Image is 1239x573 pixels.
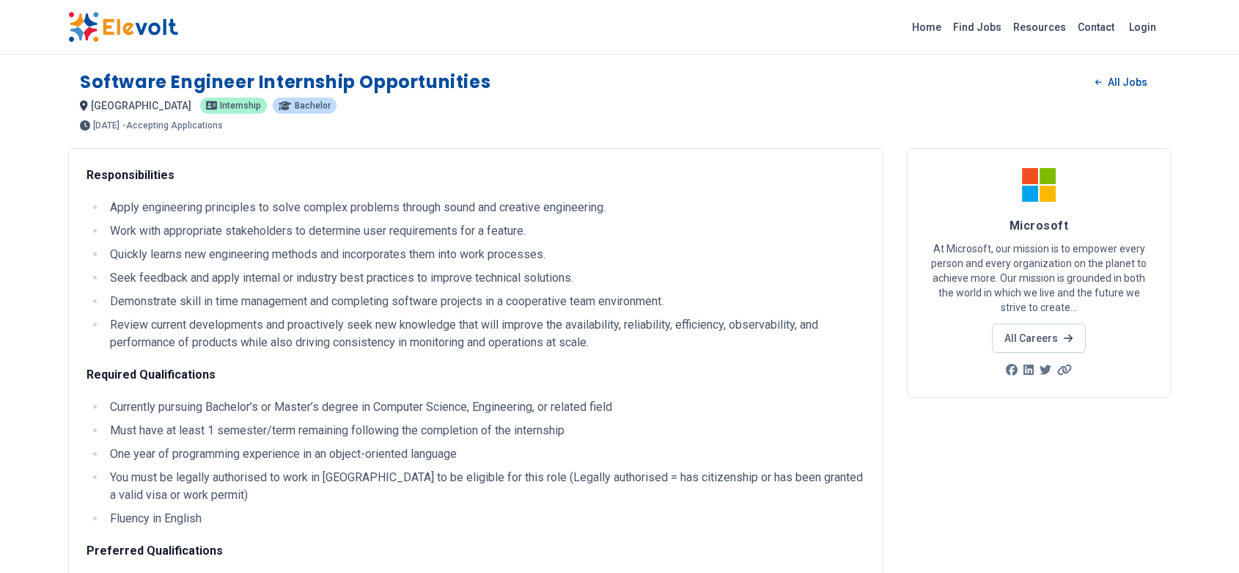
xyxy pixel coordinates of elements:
[106,422,865,439] li: Must have at least 1 semester/term remaining following the completion of the internship
[106,199,865,216] li: Apply engineering principles to solve complex problems through sound and creative engineering.
[106,510,865,528] li: Fluency in English
[220,101,261,110] span: internship
[122,121,223,130] p: - Accepting Applications
[106,293,865,310] li: Demonstrate skill in time management and completing software projects in a cooperative team envir...
[1120,12,1165,42] a: Login
[925,241,1152,315] p: At Microsoft, our mission is to empower every person and every organization on the planet to achi...
[80,70,490,94] h1: Software Engineer Internship Opportunities
[106,222,865,240] li: Work with appropriate stakeholders to determine user requirements for a feature.
[1021,167,1057,203] img: Microsoft
[906,15,947,39] a: Home
[1007,15,1072,39] a: Resources
[68,12,178,43] img: Elevolt
[106,445,865,463] li: One year of programming experience in an object-oriented language
[106,469,865,504] li: You must be legally authorised to work in [GEOGRAPHIC_DATA] to be eligible for this role (Legally...
[87,368,216,382] strong: Required Qualifications
[947,15,1007,39] a: Find Jobs
[91,100,191,112] span: [GEOGRAPHIC_DATA]
[93,121,120,130] span: [DATE]
[1084,71,1159,93] a: All Jobs
[106,269,865,287] li: Seek feedback and apply internal or industry best practices to improve technical solutions.
[106,398,865,416] li: Currently pursuing Bachelor’s or Master’s degree in Computer Science, Engineering, or related field
[1010,219,1068,233] span: Microsoft
[87,168,174,182] strong: Responsibilities
[87,544,223,558] strong: Preferred Qualifications
[1072,15,1120,39] a: Contact
[106,316,865,351] li: Review current developments and proactively seek new knowledge that will improve the availability...
[992,324,1085,353] a: All Careers
[295,101,331,110] span: Bachelor
[106,246,865,263] li: Quickly learns new engineering methods and incorporates them into work processes.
